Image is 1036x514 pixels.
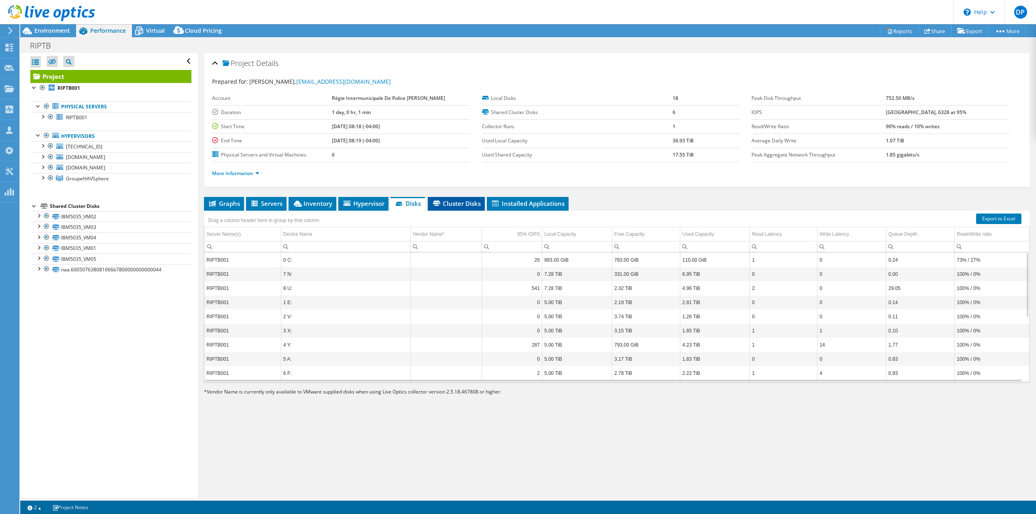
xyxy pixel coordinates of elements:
[955,309,1029,324] td: Column Read/Write ratio, Value 100% / 0%
[30,211,191,222] a: IBM5035_VM02
[614,229,645,239] div: Free Capacity
[223,59,254,68] span: Project
[57,85,80,91] b: RIPTB001
[146,27,165,34] span: Virtual
[281,324,410,338] td: Column Device Name, Value 3 X:
[886,109,966,116] b: [GEOGRAPHIC_DATA], 6328 at 95%
[886,123,940,130] b: 90% reads / 10% writes
[612,309,680,324] td: Column Free Capacity, Value 3.74 TiB
[542,366,612,380] td: Column Local Capacity, Value 5.00 TiB
[410,366,482,380] td: Column Vendor Name*, Value
[250,199,282,207] span: Servers
[410,253,482,267] td: Column Vendor Name*, Value
[817,281,886,295] td: Column Write Latency, Value 0
[673,123,675,130] b: 1
[30,222,191,232] a: IBM5035_VM03
[817,324,886,338] td: Column Write Latency, Value 1
[918,25,951,37] a: Share
[410,267,482,281] td: Column Vendor Name*, Value
[30,163,191,173] a: [DOMAIN_NAME]
[185,27,222,34] span: Cloud Pricing
[342,199,384,207] span: Hypervisor
[90,27,126,34] span: Performance
[680,338,750,352] td: Column Used Capacity, Value 4.23 TiB
[204,387,588,396] p: Vendor Name is currently only available to VMware supplied disks when using Live Optics collector...
[283,229,312,239] div: Device Name
[750,309,817,324] td: Column Read Latency, Value 0
[410,352,482,366] td: Column Vendor Name*, Value
[30,152,191,163] a: [DOMAIN_NAME]
[680,366,750,380] td: Column Used Capacity, Value 2.22 TiB
[281,309,410,324] td: Column Device Name, Value 2 V:
[542,253,612,267] td: Column Local Capacity, Value 893.00 GiB
[482,309,542,324] td: Column 95% IOPS, Value 0
[680,324,750,338] td: Column Used Capacity, Value 1.85 TiB
[955,324,1029,338] td: Column Read/Write ratio, Value 100% / 0%
[482,352,542,366] td: Column 95% IOPS, Value 0
[30,173,191,184] a: GroupeHAVSphere
[680,227,750,241] td: Used Capacity Column
[395,199,421,207] span: Disks
[750,281,817,295] td: Column Read Latency, Value 2
[482,366,542,380] td: Column 95% IOPS, Value 2
[750,338,817,352] td: Column Read Latency, Value 1
[542,295,612,309] td: Column Local Capacity, Value 5.00 TiB
[410,295,482,309] td: Column Vendor Name*, Value
[204,338,281,352] td: Column Server Name(s), Value RIPTB001
[612,267,680,281] td: Column Free Capacity, Value 331.00 GiB
[204,309,281,324] td: Column Server Name(s), Value RIPTB001
[612,241,680,252] td: Column Free Capacity, Filter cell
[30,70,191,83] a: Project
[955,366,1029,380] td: Column Read/Write ratio, Value 100% / 0%
[886,281,955,295] td: Column Queue Depth, Value 29.05
[673,95,678,102] b: 18
[817,267,886,281] td: Column Write Latency, Value 0
[66,143,102,150] span: [TECHNICAL_ID]
[680,295,750,309] td: Column Used Capacity, Value 2.81 TiB
[482,267,542,281] td: Column 95% IOPS, Value 0
[886,151,919,158] b: 1.85 gigabits/s
[886,324,955,338] td: Column Queue Depth, Value 0.10
[955,267,1029,281] td: Column Read/Write ratio, Value 100% / 0%
[819,229,849,239] div: Write Latency
[281,338,410,352] td: Column Device Name, Value 4 Y:
[491,199,565,207] span: Installed Applications
[544,229,576,239] div: Local Capacity
[66,164,105,171] span: [DOMAIN_NAME]
[204,352,281,366] td: Column Server Name(s), Value RIPTB001
[281,253,410,267] td: Column Device Name, Value 0 C:
[482,227,542,241] td: 95% IOPS Column
[482,241,542,252] td: Column 95% IOPS, Filter cell
[212,123,332,131] label: Start Time
[750,324,817,338] td: Column Read Latency, Value 1
[1014,6,1027,19] span: DP
[750,366,817,380] td: Column Read Latency, Value 1
[204,241,281,252] td: Column Server Name(s), Filter cell
[296,78,391,85] a: [EMAIL_ADDRESS][DOMAIN_NAME]
[886,338,955,352] td: Column Queue Depth, Value 1.77
[212,151,332,159] label: Physical Servers and Virtual Machines
[249,78,391,85] span: [PERSON_NAME],
[50,201,191,211] div: Shared Cluster Disks
[410,227,482,241] td: Vendor Name* Column
[281,352,410,366] td: Column Device Name, Value 5 A:
[880,25,919,37] a: Reports
[750,227,817,241] td: Read Latency Column
[30,243,191,254] a: IBM5035_VM01
[886,309,955,324] td: Column Queue Depth, Value 0.11
[204,227,281,241] td: Server Name(s) Column
[66,154,105,161] span: [DOMAIN_NAME]
[208,199,240,207] span: Graphs
[482,137,673,145] label: Used Local Capacity
[886,137,904,144] b: 1.07 TiB
[612,295,680,309] td: Column Free Capacity, Value 2.19 TiB
[410,309,482,324] td: Column Vendor Name*, Value
[673,151,694,158] b: 17.55 TiB
[482,253,542,267] td: Column 95% IOPS, Value 26
[673,137,694,144] b: 36.93 TiB
[281,241,410,252] td: Column Device Name, Filter cell
[976,214,1021,224] a: Export to Excel
[888,229,917,239] div: Queue Depth
[30,102,191,112] a: Physical Servers
[482,295,542,309] td: Column 95% IOPS, Value 0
